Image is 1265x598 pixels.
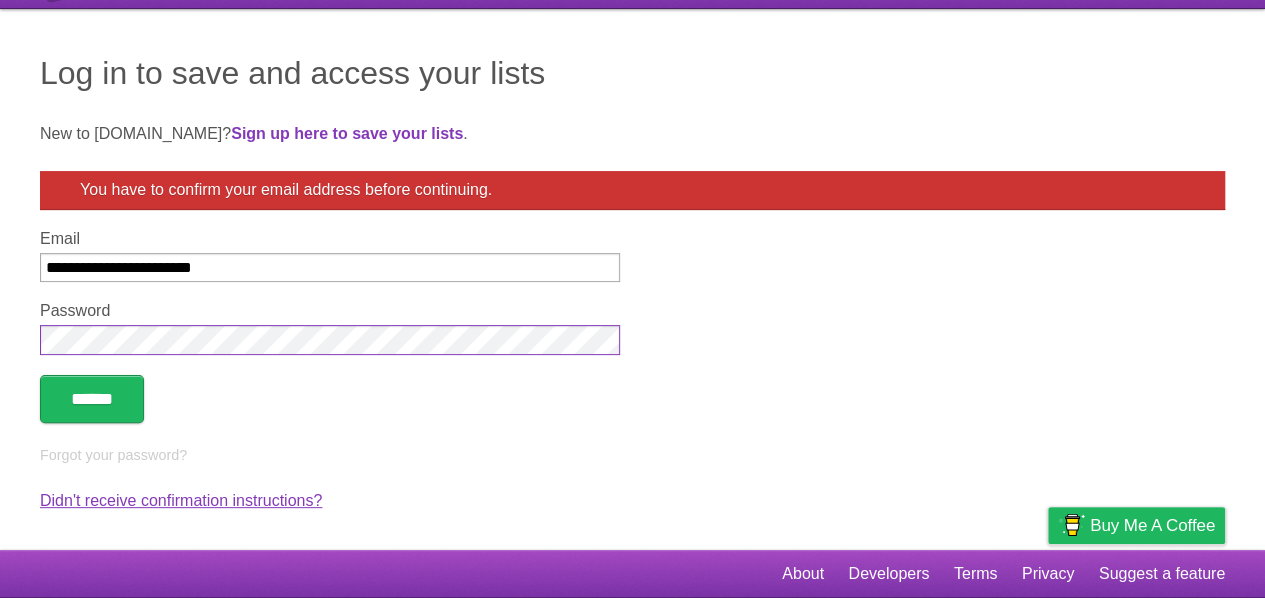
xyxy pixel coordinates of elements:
[1022,555,1074,593] a: Privacy
[782,555,824,593] a: About
[1058,508,1085,542] img: Buy me a coffee
[954,555,998,593] a: Terms
[848,555,929,593] a: Developers
[40,447,187,463] a: Forgot your password?
[40,302,620,320] label: Password
[40,122,1225,146] p: New to [DOMAIN_NAME]? .
[40,492,322,509] a: Didn't receive confirmation instructions?
[40,230,620,248] label: Email
[1048,507,1225,544] a: Buy me a coffee
[40,171,1225,210] div: You have to confirm your email address before continuing.
[231,125,463,142] a: Sign up here to save your lists
[1090,508,1215,543] span: Buy me a coffee
[1099,555,1225,593] a: Suggest a feature
[40,49,1225,97] h1: Log in to save and access your lists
